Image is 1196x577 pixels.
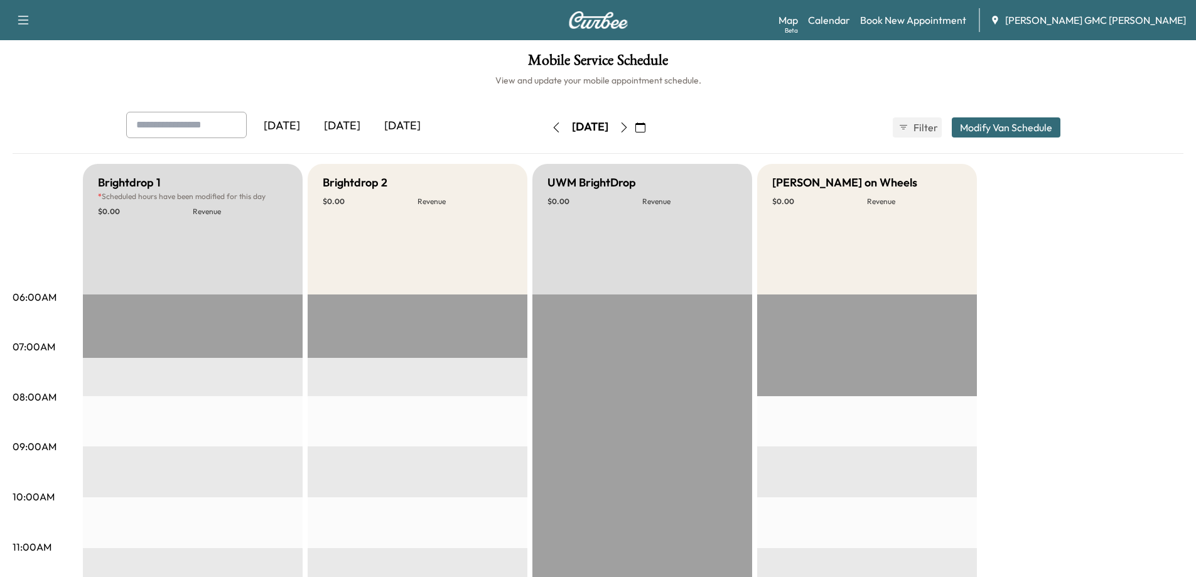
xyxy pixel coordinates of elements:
[913,120,936,135] span: Filter
[547,174,636,191] h5: UWM BrightDrop
[568,11,628,29] img: Curbee Logo
[323,197,418,207] p: $ 0.00
[860,13,966,28] a: Book New Appointment
[572,119,608,135] div: [DATE]
[13,289,57,305] p: 06:00AM
[98,207,193,217] p: $ 0.00
[785,26,798,35] div: Beta
[547,197,642,207] p: $ 0.00
[952,117,1060,138] button: Modify Van Schedule
[372,112,433,141] div: [DATE]
[1005,13,1186,28] span: [PERSON_NAME] GMC [PERSON_NAME]
[13,53,1183,74] h1: Mobile Service Schedule
[778,13,798,28] a: MapBeta
[193,207,288,217] p: Revenue
[323,174,387,191] h5: Brightdrop 2
[252,112,312,141] div: [DATE]
[808,13,850,28] a: Calendar
[13,339,55,354] p: 07:00AM
[418,197,512,207] p: Revenue
[312,112,372,141] div: [DATE]
[13,439,57,454] p: 09:00AM
[13,389,57,404] p: 08:00AM
[98,191,288,202] p: Scheduled hours have been modified for this day
[893,117,942,138] button: Filter
[13,74,1183,87] h6: View and update your mobile appointment schedule.
[772,174,917,191] h5: [PERSON_NAME] on Wheels
[13,539,51,554] p: 11:00AM
[98,174,161,191] h5: Brightdrop 1
[642,197,737,207] p: Revenue
[13,489,55,504] p: 10:00AM
[772,197,867,207] p: $ 0.00
[867,197,962,207] p: Revenue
